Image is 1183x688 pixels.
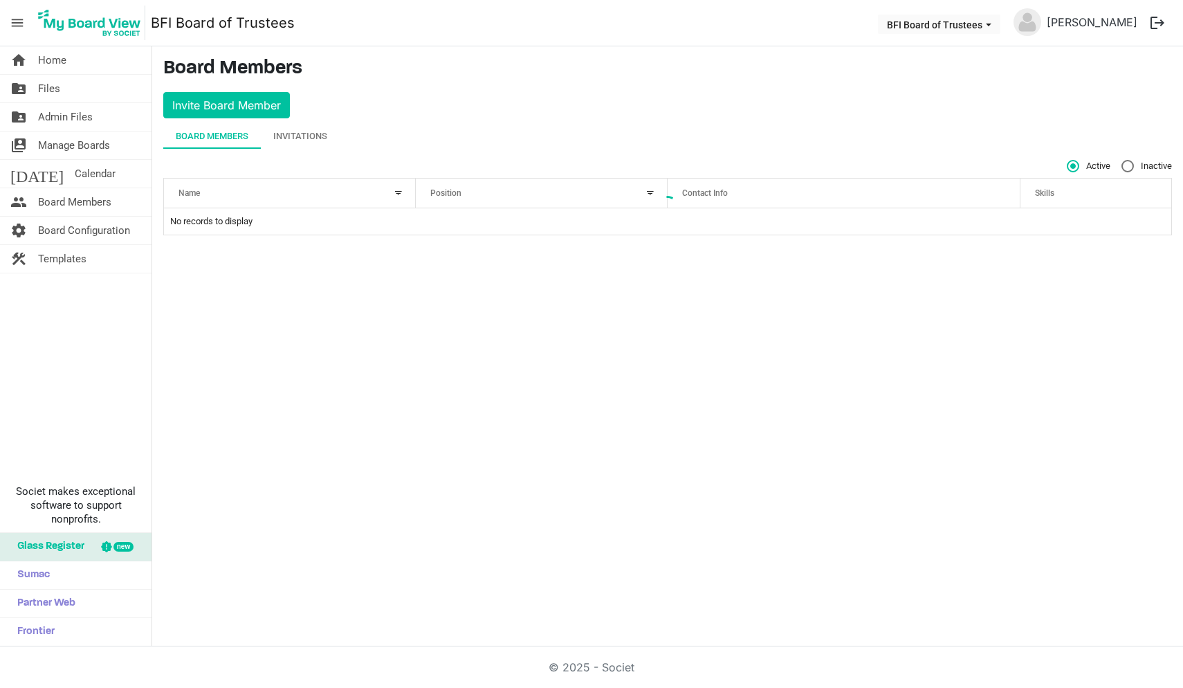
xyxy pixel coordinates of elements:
[1067,160,1110,172] span: Active
[10,561,50,589] span: Sumac
[163,124,1172,149] div: tab-header
[10,590,75,617] span: Partner Web
[163,57,1172,81] h3: Board Members
[10,103,27,131] span: folder_shared
[10,245,27,273] span: construction
[10,132,27,159] span: switch_account
[10,533,84,561] span: Glass Register
[34,6,151,40] a: My Board View Logo
[176,129,248,143] div: Board Members
[38,132,110,159] span: Manage Boards
[1143,8,1172,37] button: logout
[1014,8,1041,36] img: no-profile-picture.svg
[34,6,145,40] img: My Board View Logo
[151,9,295,37] a: BFI Board of Trustees
[113,542,134,552] div: new
[75,160,116,188] span: Calendar
[6,485,145,526] span: Societ makes exceptional software to support nonprofits.
[4,10,30,36] span: menu
[1041,8,1143,36] a: [PERSON_NAME]
[38,217,130,244] span: Board Configuration
[163,92,290,118] button: Invite Board Member
[38,46,66,74] span: Home
[10,160,64,188] span: [DATE]
[10,75,27,102] span: folder_shared
[549,660,634,674] a: © 2025 - Societ
[38,245,86,273] span: Templates
[273,129,327,143] div: Invitations
[38,103,93,131] span: Admin Files
[1121,160,1172,172] span: Inactive
[878,15,1000,34] button: BFI Board of Trustees dropdownbutton
[10,217,27,244] span: settings
[10,188,27,216] span: people
[38,188,111,216] span: Board Members
[10,46,27,74] span: home
[38,75,60,102] span: Files
[10,618,55,646] span: Frontier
